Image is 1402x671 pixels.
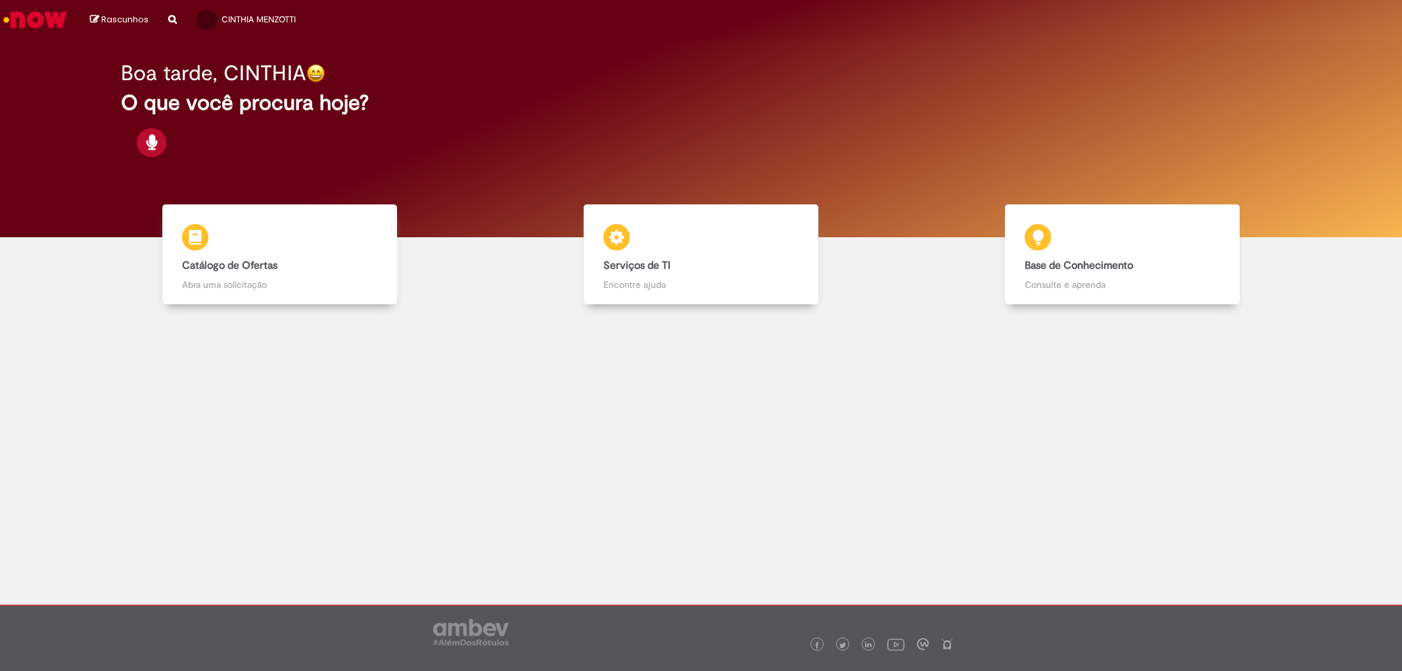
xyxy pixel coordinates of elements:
[1025,259,1133,272] b: Base de Conhecimento
[917,638,929,650] img: logo_footer_workplace.png
[912,204,1333,305] a: Base de Conhecimento Consulte e aprenda
[90,14,149,26] a: Rascunhos
[839,642,846,649] img: logo_footer_twitter.png
[121,62,306,85] h2: Boa tarde, CINTHIA
[306,64,325,83] img: happy-face.png
[182,259,277,272] b: Catálogo de Ofertas
[121,91,1280,114] h2: O que você procura hoje?
[865,641,872,649] img: logo_footer_linkedin.png
[1,7,69,33] img: ServiceNow
[433,619,509,645] img: logo_footer_ambev_rotulo_gray.png
[69,204,490,305] a: Catálogo de Ofertas Abra uma solicitação
[1025,278,1220,291] p: Consulte e aprenda
[941,638,953,650] img: logo_footer_naosei.png
[490,204,912,305] a: Serviços de TI Encontre ajuda
[101,13,149,26] span: Rascunhos
[603,278,799,291] p: Encontre ajuda
[603,259,670,272] b: Serviços de TI
[222,14,296,25] span: CINTHIA MENZOTTI
[814,642,820,649] img: logo_footer_facebook.png
[182,278,377,291] p: Abra uma solicitação
[887,636,904,653] img: logo_footer_youtube.png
